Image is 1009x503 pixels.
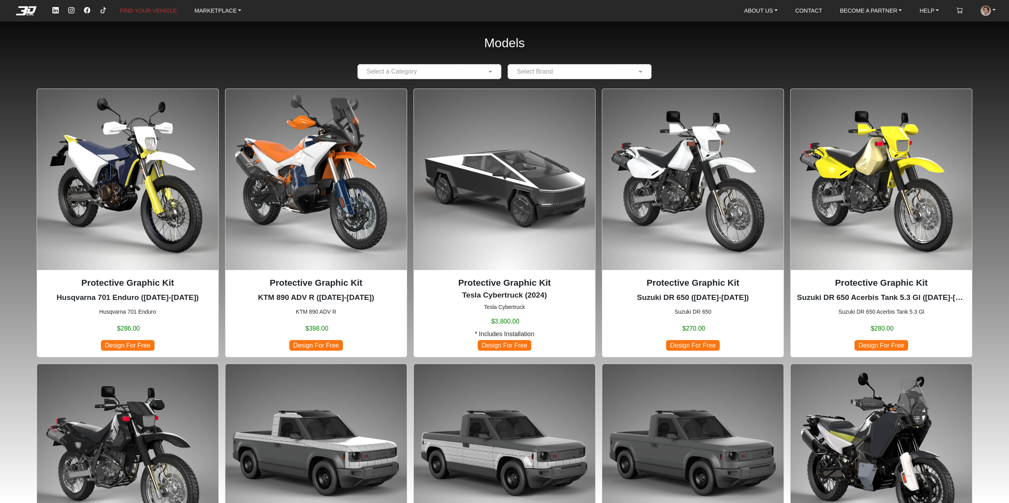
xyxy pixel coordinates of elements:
h2: Models [484,25,525,61]
span: $280.00 [871,324,894,333]
p: Protective Graphic Kit [232,276,400,290]
div: Husqvarna 701 Enduro [37,89,219,357]
div: Suzuki DR 650 Acerbis Tank 5.3 Gl [790,89,972,357]
small: Husqvarna 701 Enduro [43,308,212,316]
span: $286.00 [117,324,140,333]
div: Suzuki DR 650 [602,89,784,357]
a: HELP [916,4,942,17]
a: FIND YOUR VEHICLE [117,4,180,17]
span: Design For Free [854,340,908,351]
span: $3,800.00 [491,317,519,326]
img: DR 650Acerbis Tank 5.3 Gl1996-2024 [791,89,972,270]
img: 890 ADV R null2023-2025 [225,89,407,270]
span: $270.00 [682,324,705,333]
span: Design For Free [101,340,155,351]
div: KTM 890 ADV R [225,89,407,357]
a: BECOME A PARTNER [837,4,905,17]
span: Design For Free [666,340,720,351]
small: Suzuki DR 650 Acerbis Tank 5.3 Gl [797,308,966,316]
span: $398.00 [305,324,328,333]
small: Suzuki DR 650 [609,308,777,316]
p: Protective Graphic Kit [43,276,212,290]
p: Protective Graphic Kit [420,276,589,290]
a: CONTACT [792,4,825,17]
p: KTM 890 ADV R (2023-2025) [232,292,400,303]
img: 701 Enduronull2016-2024 [37,89,218,270]
img: Cybertrucknull2024 [414,89,595,270]
img: DR 6501996-2024 [602,89,784,270]
a: MARKETPLACE [191,4,244,17]
p: Protective Graphic Kit [797,276,966,290]
span: Design For Free [289,340,343,351]
small: Tesla Cybertruck [420,303,589,311]
p: Husqvarna 701 Enduro (2016-2024) [43,292,212,303]
small: KTM 890 ADV R [232,308,400,316]
span: Design For Free [478,340,531,351]
p: Suzuki DR 650 (1996-2024) [609,292,777,303]
div: Tesla Cybertruck [413,89,596,357]
p: Suzuki DR 650 Acerbis Tank 5.3 Gl (1996-2024) [797,292,966,303]
a: ABOUT US [741,4,781,17]
span: * Includes Installation [475,329,534,339]
p: Tesla Cybertruck (2024) [420,290,589,301]
p: Protective Graphic Kit [609,276,777,290]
